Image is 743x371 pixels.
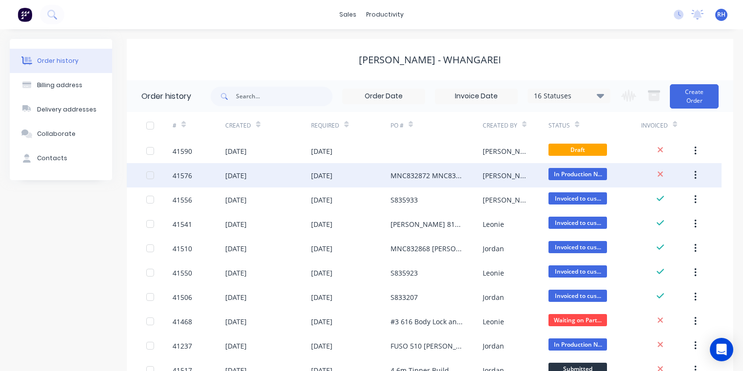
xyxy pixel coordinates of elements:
[173,121,176,130] div: #
[37,56,78,65] div: Order history
[141,91,191,102] div: Order history
[548,338,607,351] span: In Production N...
[641,112,694,139] div: Invoiced
[173,268,192,278] div: 41550
[311,112,390,139] div: Required
[311,292,332,302] div: [DATE]
[483,292,504,302] div: Jordan
[37,154,67,163] div: Contacts
[225,195,247,205] div: [DATE]
[483,268,504,278] div: Leonie
[225,316,247,327] div: [DATE]
[670,84,719,109] button: Create Order
[173,219,192,229] div: 41541
[483,195,529,205] div: [PERSON_NAME]
[483,112,548,139] div: Created By
[173,195,192,205] div: 41556
[173,243,192,254] div: 41510
[548,192,607,204] span: Invoiced to cus...
[225,146,247,156] div: [DATE]
[343,89,425,104] input: Order Date
[548,241,607,253] span: Invoiced to cus...
[311,219,332,229] div: [DATE]
[173,112,225,139] div: #
[10,49,112,73] button: Order history
[548,121,570,130] div: Status
[483,146,529,156] div: [PERSON_NAME]
[311,316,332,327] div: [DATE]
[710,338,733,361] div: Open Intercom Messenger
[311,195,332,205] div: [DATE]
[173,146,192,156] div: 41590
[311,243,332,254] div: [DATE]
[391,243,463,254] div: MNC832868 [PERSON_NAME] 816
[548,144,607,156] span: Draft
[173,170,192,181] div: 41576
[548,314,607,326] span: Waiting on Part...
[359,54,501,66] div: [PERSON_NAME] - Whangarei
[391,112,483,139] div: PO #
[225,170,247,181] div: [DATE]
[391,292,418,302] div: S833207
[37,81,82,90] div: Billing address
[391,195,418,205] div: S835933
[173,341,192,351] div: 41237
[391,341,463,351] div: FUSO 510 [PERSON_NAME] PO 825751
[548,290,607,302] span: Invoiced to cus...
[311,341,332,351] div: [DATE]
[548,265,607,278] span: Invoiced to cus...
[548,168,607,180] span: In Production N...
[391,268,418,278] div: S835923
[225,112,311,139] div: Created
[225,292,247,302] div: [DATE]
[391,170,463,181] div: MNC832872 MNC832868
[10,97,112,122] button: Delivery addresses
[10,146,112,170] button: Contacts
[334,7,361,22] div: sales
[37,130,76,138] div: Collaborate
[225,268,247,278] div: [DATE]
[18,7,32,22] img: Factory
[311,170,332,181] div: [DATE]
[483,316,504,327] div: Leonie
[173,292,192,302] div: 41506
[483,341,504,351] div: Jordan
[236,87,332,106] input: Search...
[528,91,610,101] div: 16 Statuses
[311,268,332,278] div: [DATE]
[483,243,504,254] div: Jordan
[435,89,517,104] input: Invoice Date
[225,219,247,229] div: [DATE]
[548,112,641,139] div: Status
[10,73,112,97] button: Billing address
[225,121,251,130] div: Created
[483,219,504,229] div: Leonie
[483,170,529,181] div: [PERSON_NAME]
[717,10,725,19] span: RH
[173,316,192,327] div: 41468
[10,122,112,146] button: Collaborate
[225,341,247,351] div: [DATE]
[311,121,339,130] div: Required
[391,219,463,229] div: [PERSON_NAME] 816 831340
[391,316,463,327] div: #3 616 Body Lock and Load Anchorage - September
[361,7,409,22] div: productivity
[548,217,607,229] span: Invoiced to cus...
[311,146,332,156] div: [DATE]
[483,121,517,130] div: Created By
[391,121,404,130] div: PO #
[225,243,247,254] div: [DATE]
[641,121,668,130] div: Invoiced
[37,105,97,114] div: Delivery addresses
